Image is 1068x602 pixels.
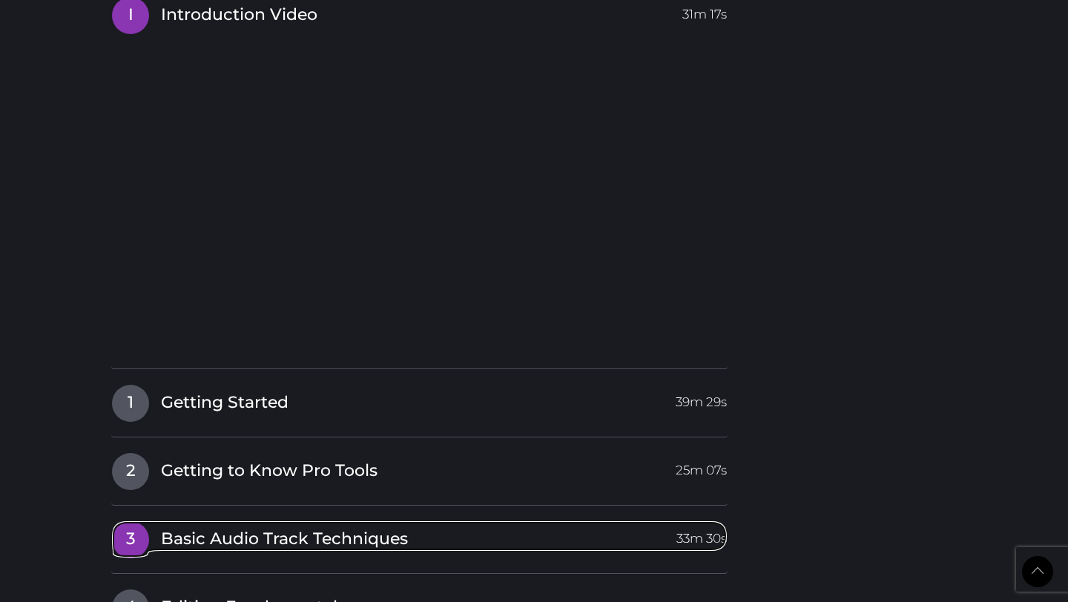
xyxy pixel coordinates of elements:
[111,520,728,552] a: 3Basic Audio Track Techniques33m 30s
[112,453,149,490] span: 2
[111,452,728,483] a: 2Getting to Know Pro Tools25m 07s
[111,384,728,415] a: 1Getting Started39m 29s
[161,4,317,27] span: Introduction Video
[112,385,149,422] span: 1
[161,460,378,483] span: Getting to Know Pro Tools
[676,453,727,480] span: 25m 07s
[676,385,727,411] span: 39m 29s
[676,521,727,548] span: 33m 30s
[161,391,289,414] span: Getting Started
[161,528,408,551] span: Basic Audio Track Techniques
[112,521,149,558] span: 3
[1022,556,1053,587] a: Back to Top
